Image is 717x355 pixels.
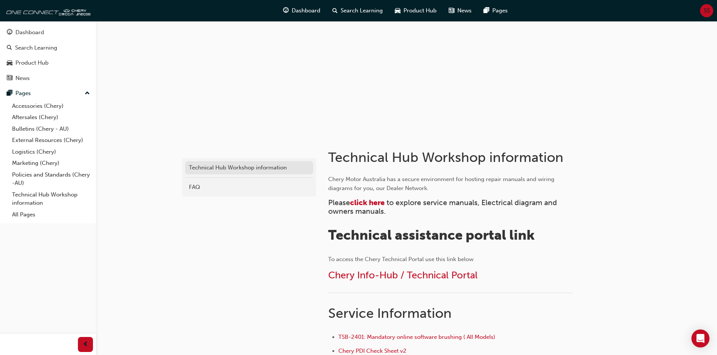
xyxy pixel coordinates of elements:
[9,100,93,112] a: Accessories (Chery)
[15,89,31,98] div: Pages
[7,60,12,66] span: car-icon
[9,112,93,123] a: Aftersales (Chery)
[283,6,289,15] span: guage-icon
[484,6,489,15] span: pages-icon
[341,6,383,15] span: Search Learning
[3,86,93,100] button: Pages
[691,329,709,347] div: Open Intercom Messenger
[328,149,575,166] h1: Technical Hub Workshop information
[478,3,514,18] a: pages-iconPages
[7,75,12,82] span: news-icon
[3,56,93,70] a: Product Hub
[3,24,93,86] button: DashboardSearch LearningProduct HubNews
[185,181,313,194] a: FAQ
[7,90,12,97] span: pages-icon
[3,71,93,85] a: News
[403,6,437,15] span: Product Hub
[9,189,93,209] a: Technical Hub Workshop information
[4,3,90,18] img: oneconnect
[326,3,389,18] a: search-iconSearch Learning
[9,157,93,169] a: Marketing (Chery)
[15,28,44,37] div: Dashboard
[3,41,93,55] a: Search Learning
[3,26,93,39] a: Dashboard
[9,169,93,189] a: Policies and Standards (Chery -AU)
[328,256,473,263] span: To access the Chery Technical Portal use this link below
[332,6,338,15] span: search-icon
[328,227,535,243] span: Technical assistance portal link
[443,3,478,18] a: news-iconNews
[328,305,452,321] span: Service Information
[449,6,454,15] span: news-icon
[7,45,12,51] span: search-icon
[9,134,93,146] a: External Resources (Chery)
[389,3,443,18] a: car-iconProduct Hub
[83,340,88,349] span: prev-icon
[189,163,309,172] div: Technical Hub Workshop information
[328,269,478,281] a: Chery Info-Hub / Technical Portal
[395,6,400,15] span: car-icon
[9,123,93,135] a: Bulletins (Chery - AU)
[15,44,57,52] div: Search Learning
[277,3,326,18] a: guage-iconDashboard
[704,6,710,15] span: SS
[15,59,49,67] div: Product Hub
[9,146,93,158] a: Logistics (Chery)
[292,6,320,15] span: Dashboard
[457,6,472,15] span: News
[350,198,385,207] a: click here
[185,161,313,174] a: Technical Hub Workshop information
[7,29,12,36] span: guage-icon
[328,198,350,207] span: Please
[492,6,508,15] span: Pages
[700,4,713,17] button: SS
[328,198,559,216] span: to explore service manuals, Electrical diagram and owners manuals.
[338,334,495,340] a: TSB-2401: Mandatory online software brushing ( All Models)
[328,176,556,192] span: Chery Motor Australia has a secure environment for hosting repair manuals and wiring diagrams for...
[85,89,90,98] span: up-icon
[15,74,30,83] div: News
[338,347,406,354] a: Chery PDI Check Sheet v2
[189,183,309,192] div: FAQ
[9,209,93,221] a: All Pages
